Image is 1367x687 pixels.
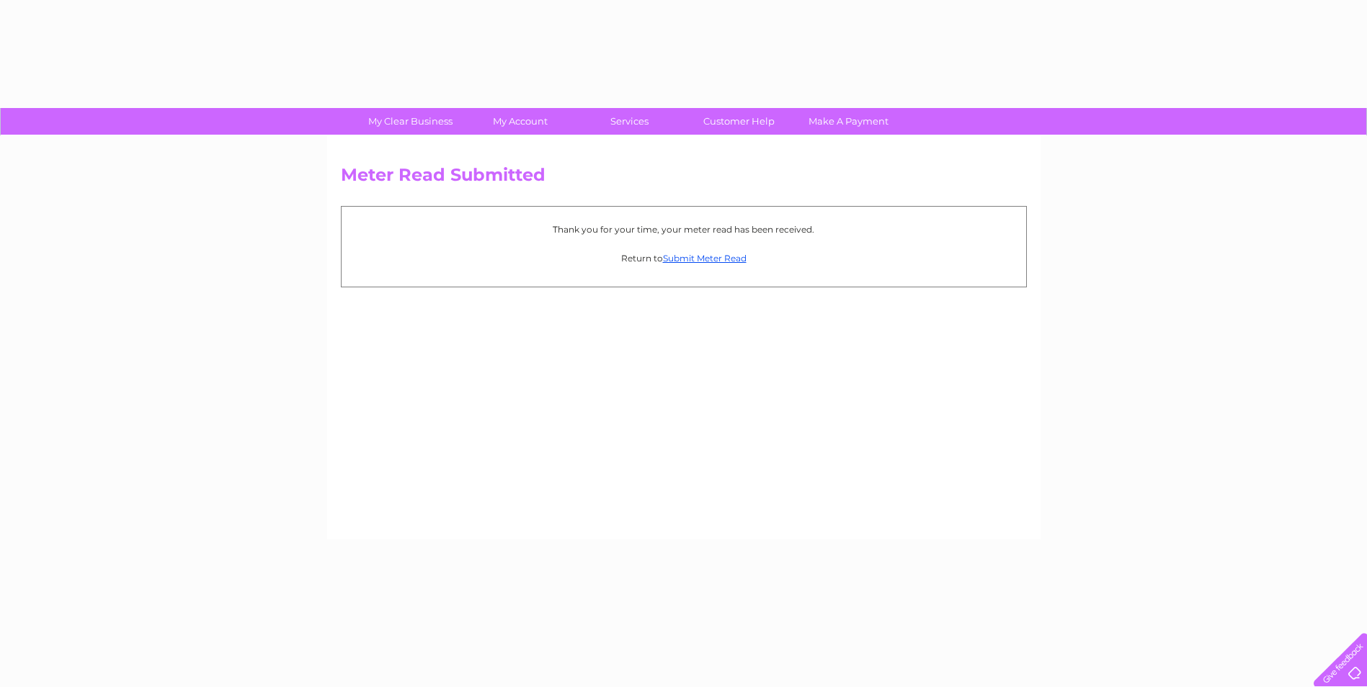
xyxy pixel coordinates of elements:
[663,253,747,264] a: Submit Meter Read
[351,108,470,135] a: My Clear Business
[460,108,579,135] a: My Account
[680,108,798,135] a: Customer Help
[349,223,1019,236] p: Thank you for your time, your meter read has been received.
[349,251,1019,265] p: Return to
[789,108,908,135] a: Make A Payment
[570,108,689,135] a: Services
[341,165,1027,192] h2: Meter Read Submitted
